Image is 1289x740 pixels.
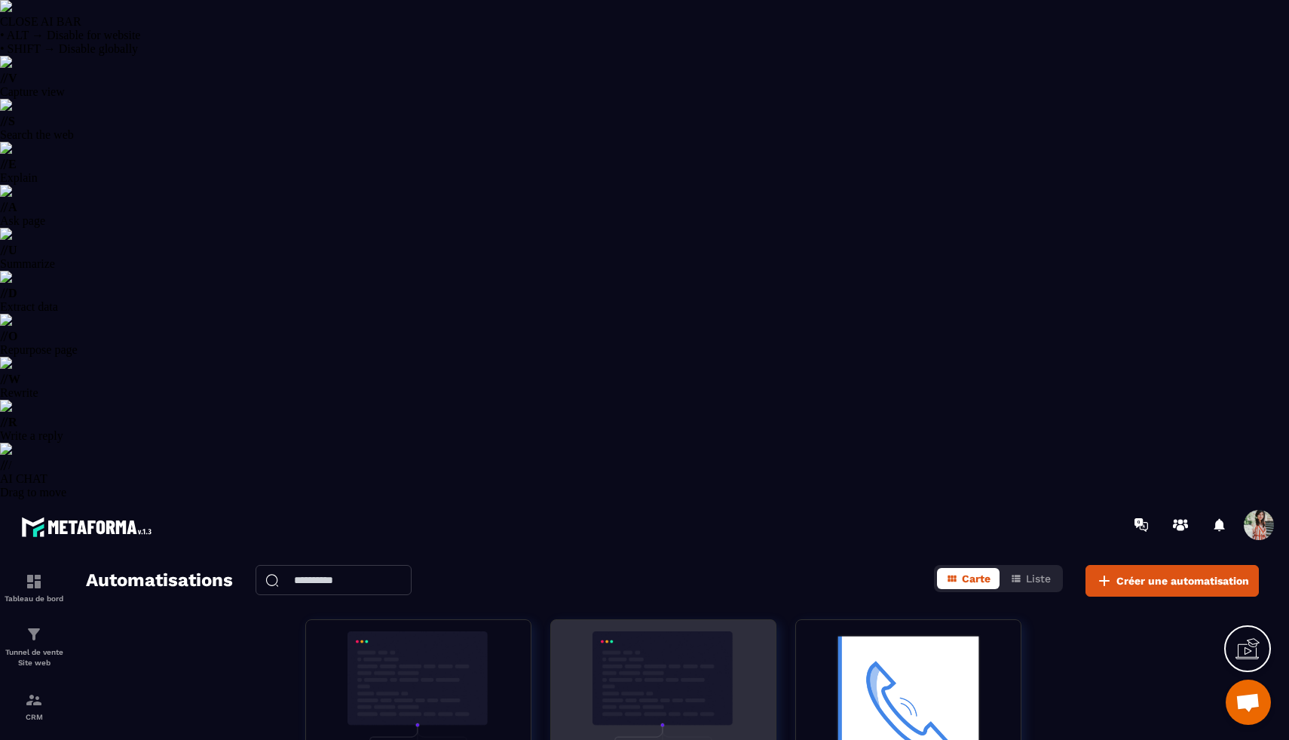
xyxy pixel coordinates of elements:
button: Liste [1001,568,1060,589]
span: Carte [962,573,990,585]
a: formationformationTunnel de vente Site web [4,614,64,680]
img: formation [25,625,43,643]
span: Liste [1026,573,1051,585]
button: Carte [937,568,1000,589]
a: formationformationCRM [4,680,64,732]
img: formation [25,573,43,591]
img: formation [25,691,43,709]
span: Créer une automatisation [1116,573,1249,588]
p: Tableau de bord [4,594,64,603]
a: formationformationTableau de bord [4,561,64,614]
button: Créer une automatisation [1085,565,1259,597]
img: logo [21,513,157,541]
h2: Automatisations [86,565,233,597]
p: Tunnel de vente Site web [4,647,64,668]
p: CRM [4,713,64,721]
div: Ouvrir le chat [1226,680,1271,725]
